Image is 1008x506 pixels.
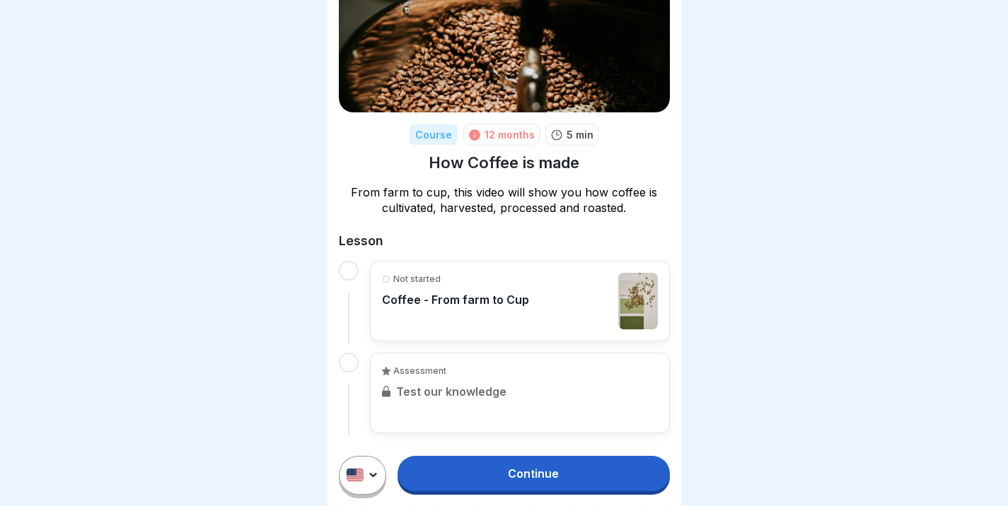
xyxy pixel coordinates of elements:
[393,273,441,286] p: Not started
[347,469,364,482] img: us.svg
[382,293,529,307] p: Coffee - From farm to Cup
[485,127,535,142] div: 12 months
[398,456,669,491] a: Continue
[382,273,658,329] a: Not startedCoffee - From farm to Cup
[567,127,593,142] p: 5 min
[618,273,658,329] img: o9jquesy8lmo9kak23ungnbd.png
[339,184,670,216] p: From farm to cup, this video will show you how coffee is cultivated, harvested, processed and roa...
[339,233,670,249] h2: Lesson
[429,153,579,173] h1: How Coffee is made
[410,124,458,145] div: Course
